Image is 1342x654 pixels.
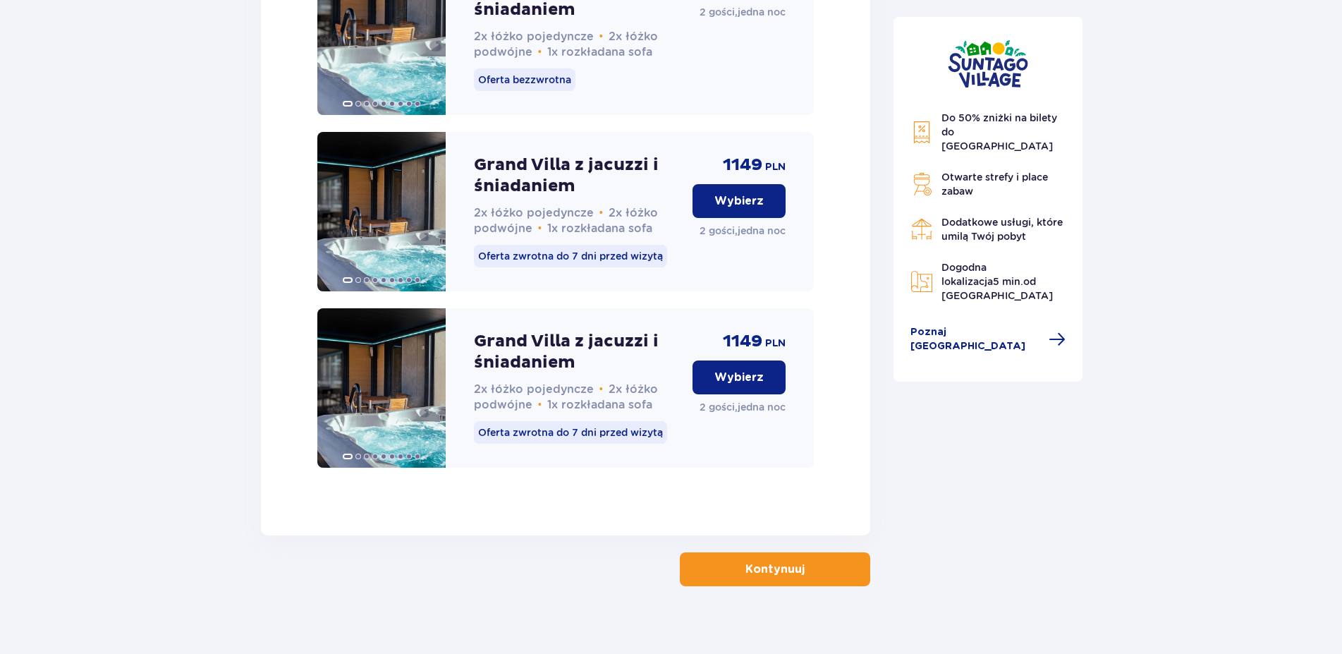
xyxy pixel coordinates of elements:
[765,160,786,174] p: PLN
[941,262,1053,301] span: Dogodna lokalizacja od [GEOGRAPHIC_DATA]
[910,218,933,241] img: Restaurant Icon
[941,171,1048,197] span: Otwarte strefy i place zabaw
[714,193,764,209] p: Wybierz
[714,370,764,385] p: Wybierz
[723,155,762,176] p: 1149
[910,325,1040,353] span: Poznaj [GEOGRAPHIC_DATA]
[693,184,786,218] button: Wybierz
[745,562,805,577] p: Kontynuuj
[474,245,667,267] p: Oferta zwrotna do 7 dni przed wizytą
[474,331,682,373] p: Grand Villa z jacuzzi i śniadaniem
[547,398,652,411] span: 1x rozkładana sofa
[538,222,542,236] span: •
[910,270,933,293] img: Map Icon
[474,155,682,197] p: Grand Villa z jacuzzi i śniadaniem
[700,400,786,414] p: 2 gości , jedna noc
[993,276,1023,287] span: 5 min.
[910,325,1066,353] a: Poznaj [GEOGRAPHIC_DATA]
[474,382,594,396] span: 2x łóżko pojedyncze
[910,121,933,144] img: Discount Icon
[693,361,786,394] button: Wybierz
[765,337,786,351] p: PLN
[599,382,604,396] span: •
[680,552,870,586] button: Kontynuuj
[599,30,604,44] span: •
[547,222,652,235] span: 1x rozkładana sofa
[599,206,604,220] span: •
[474,206,594,219] span: 2x łóżko pojedyncze
[538,45,542,59] span: •
[547,45,652,59] span: 1x rozkładana sofa
[941,112,1057,152] span: Do 50% zniżki na bilety do [GEOGRAPHIC_DATA]
[474,421,667,444] p: Oferta zwrotna do 7 dni przed wizytą
[948,40,1028,88] img: Suntago Village
[317,132,446,291] img: Grand Villa z jacuzzi i śniadaniem
[700,224,786,238] p: 2 gości , jedna noc
[474,68,575,91] p: Oferta bezzwrotna
[941,217,1063,242] span: Dodatkowe usługi, które umilą Twój pobyt
[317,308,446,468] img: Grand Villa z jacuzzi i śniadaniem
[910,173,933,195] img: Grill Icon
[538,398,542,412] span: •
[723,331,762,352] p: 1149
[700,5,786,19] p: 2 gości , jedna noc
[474,30,594,43] span: 2x łóżko pojedyncze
